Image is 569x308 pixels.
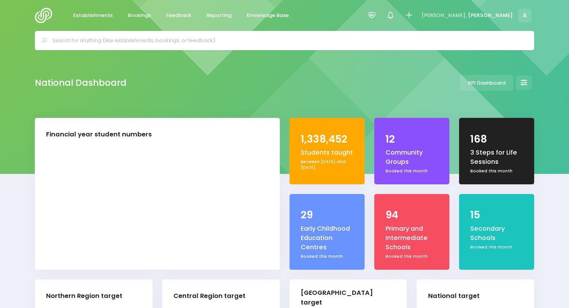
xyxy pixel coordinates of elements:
div: Booked this month [386,168,438,174]
a: Feedback [159,8,197,23]
div: 15 [470,208,523,223]
a: Knowledge Base [240,8,295,23]
div: Students taught [301,148,353,157]
div: 3 Steps for Life Sessions [470,148,523,167]
div: Early Childhood Education Centres [301,224,353,252]
div: Booked this month [470,244,523,250]
div: Booked this month [301,254,353,260]
div: 12 [386,132,438,147]
div: 94 [386,208,438,223]
span: [PERSON_NAME], [422,12,466,19]
a: Reporting [200,8,238,23]
div: Secondary Schools [470,224,523,243]
div: National target [428,291,480,301]
div: Central Region target [173,291,245,301]
a: Establishments [67,8,119,23]
div: Northern Region target [46,291,122,301]
input: Search for anything (like establishments, bookings, or feedback) [52,35,523,46]
div: Booked this month [470,168,523,174]
span: [PERSON_NAME] [468,12,513,19]
span: Reporting [206,12,231,19]
div: Financial year student numbers [46,130,152,140]
div: Between [DATE] and [DATE] [301,159,353,171]
span: Feedback [166,12,191,19]
div: Primary and Intermediate Schools [386,224,438,252]
div: Community Groups [386,148,438,167]
span: Knowledge Base [247,12,289,19]
span: Establishments [73,12,113,19]
div: 1,338,452 [301,132,353,147]
img: Logo [35,8,57,23]
a: KPI Dashboard [460,75,513,91]
div: 168 [470,132,523,147]
a: Bookings [121,8,157,23]
h2: National Dashboard [35,78,127,88]
span: A [518,9,531,22]
div: [GEOGRAPHIC_DATA] target [301,288,389,308]
span: Bookings [128,12,151,19]
div: 29 [301,208,353,223]
div: Booked this month [386,254,438,260]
